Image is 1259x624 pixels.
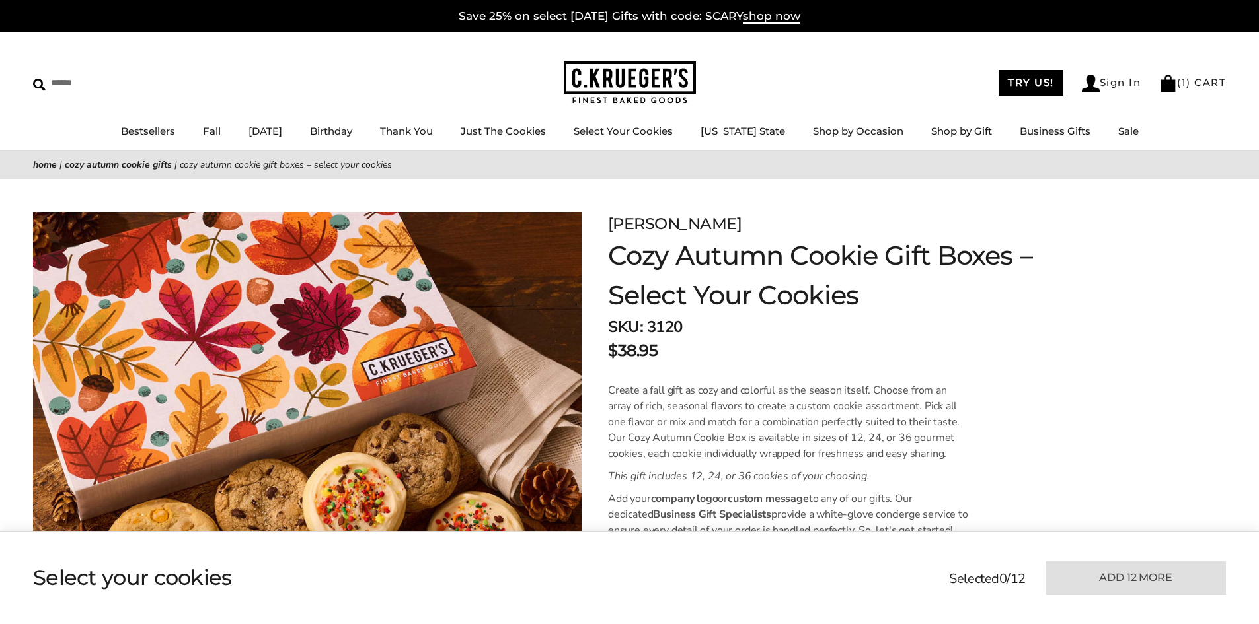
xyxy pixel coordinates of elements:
button: Add 12 more [1046,561,1226,595]
a: Shop by Occasion [813,125,903,137]
a: Thank You [380,125,433,137]
img: Search [33,79,46,91]
a: (1) CART [1159,76,1226,88]
span: shop now [743,9,800,24]
a: [US_STATE] State [701,125,785,137]
img: Account [1082,75,1100,92]
span: 0 [999,570,1007,588]
a: Home [33,158,57,171]
a: Fall [203,125,221,137]
span: 3120 [647,316,683,337]
a: Save 25% on select [DATE] Gifts with code: SCARYshop now [459,9,800,24]
span: | [174,158,177,171]
a: Sale [1118,125,1139,137]
input: Search [33,73,190,93]
p: $38.95 [608,339,658,363]
p: Create a fall gift as cozy and colorful as the season itself. Choose from an array of rich, seaso... [608,382,970,462]
a: Sign In [1082,75,1141,92]
nav: breadcrumbs [33,157,1226,172]
p: Selected / [949,569,1026,589]
strong: SKU: [608,316,643,337]
a: Just The Cookies [461,125,546,137]
strong: Business Gift Specialists [653,507,771,522]
span: | [59,158,62,171]
strong: custom message [728,491,809,506]
iframe: Sign Up via Text for Offers [11,574,137,613]
span: 1 [1182,76,1187,88]
span: 12 [1011,570,1026,588]
a: Business Gifts [1020,125,1090,137]
a: TRY US! [999,70,1063,96]
strong: company logo [651,491,718,506]
a: Shop by Gift [931,125,992,137]
p: Add your or to any of our gifts. Our dedicated provide a white-glove concierge service to ensure ... [608,491,970,570]
a: Select Your Cookies [574,125,673,137]
p: [PERSON_NAME] [608,212,1033,236]
img: Bag [1159,75,1177,92]
a: Cozy Autumn Cookie Gifts [65,158,172,171]
h1: Cozy Autumn Cookie Gift Boxes – Select Your Cookies [608,236,1033,315]
em: This gift includes 12, 24, or 36 cookies of your choosing. [608,469,870,483]
a: [DATE] [248,125,282,137]
a: Bestsellers [121,125,175,137]
span: Cozy Autumn Cookie Gift Boxes – Select Your Cookies [180,158,392,171]
a: Birthday [310,125,352,137]
img: C.KRUEGER'S [564,61,696,104]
